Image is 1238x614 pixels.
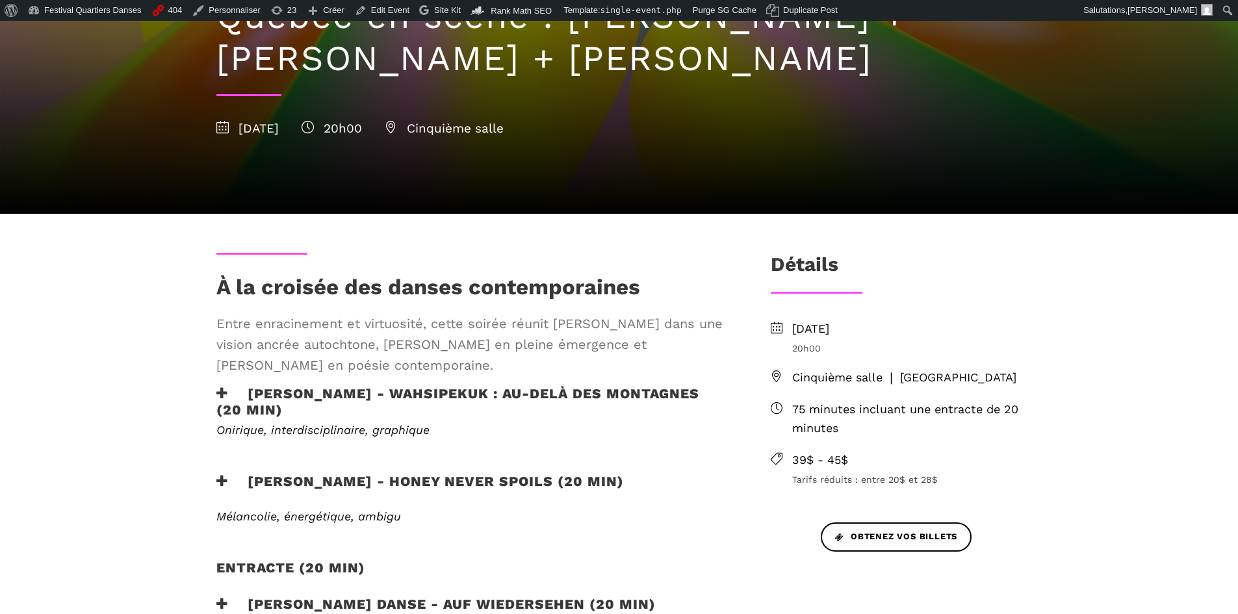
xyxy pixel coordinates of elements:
h1: À la croisée des danses contemporaines [216,274,640,307]
span: Site Kit [434,5,461,15]
span: single-event.php [600,5,682,15]
span: Tarifs réduits : entre 20$ et 28$ [792,472,1022,487]
span: 39$ - 45$ [792,451,1022,470]
span: Cinquième salle ❘ [GEOGRAPHIC_DATA] [792,368,1022,387]
h3: [PERSON_NAME] - WAHSIPEKUK : Au-delà des montagnes (20 min) [216,385,729,418]
span: [DATE] [216,121,279,136]
span: 20h00 [302,121,362,136]
em: Mélancolie, énergétique, ambigu [216,509,401,523]
span: 20h00 [792,341,1022,355]
span: [DATE] [792,320,1022,339]
a: Obtenez vos billets [821,522,972,552]
h3: Détails [771,253,838,285]
span: Cinquième salle [385,121,504,136]
span: 75 minutes incluant une entracte de 20 minutes [792,400,1022,438]
span: Rank Math SEO [491,6,552,16]
h3: [PERSON_NAME] - Honey Never Spoils (20 min) [216,473,624,505]
span: Onirique, interdisciplinaire, graphique [216,423,430,437]
h2: Entracte (20 MIN) [216,559,365,592]
span: [PERSON_NAME] [1128,5,1197,15]
span: Obtenez vos billets [835,530,957,544]
span: Entre enracinement et virtuosité, cette soirée réunit [PERSON_NAME] dans une vision ancrée autoch... [216,313,729,376]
